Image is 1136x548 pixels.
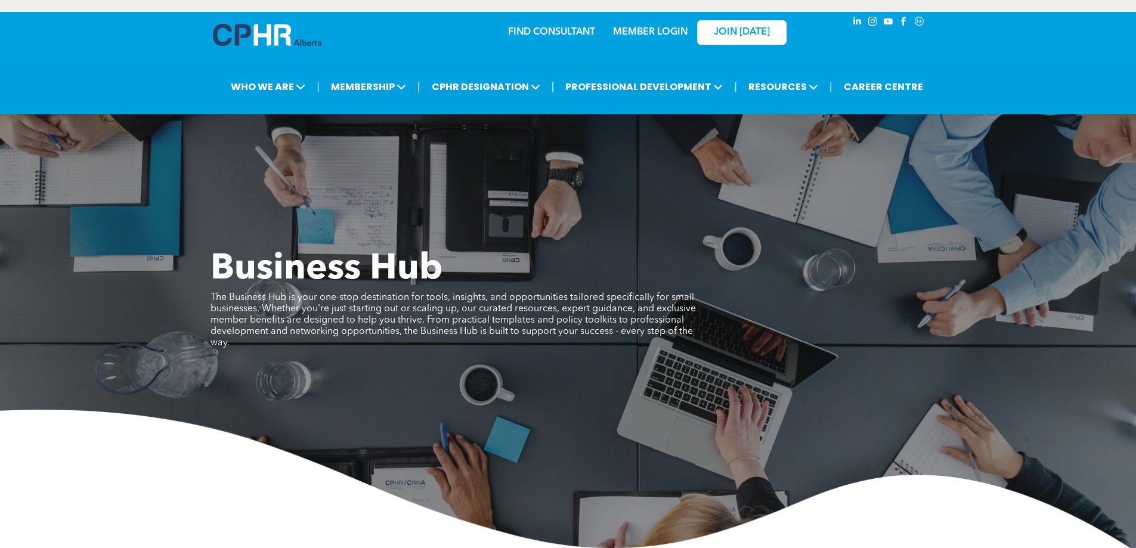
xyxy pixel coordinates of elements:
[317,75,320,99] li: |
[882,15,895,31] a: youtube
[714,27,770,38] span: JOIN [DATE]
[211,252,443,287] span: Business Hub
[428,76,544,98] span: CPHR DESIGNATION
[613,27,688,37] a: MEMBER LOGIN
[851,15,864,31] a: linkedin
[508,27,595,37] a: FIND CONSULTANT
[552,75,555,99] li: |
[840,76,927,98] a: CAREER CENTRE
[734,75,737,99] li: |
[697,20,787,45] a: JOIN [DATE]
[213,24,321,46] img: A blue and white logo for cp alberta
[866,15,880,31] a: instagram
[829,75,832,99] li: |
[562,76,726,98] span: PROFESSIONAL DEVELOPMENT
[417,75,420,99] li: |
[897,15,911,31] a: facebook
[913,15,926,31] a: Social network
[745,76,822,98] span: RESOURCES
[211,293,696,348] span: The Business Hub is your one-stop destination for tools, insights, and opportunities tailored spe...
[227,76,309,98] span: WHO WE ARE
[327,76,410,98] span: MEMBERSHIP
